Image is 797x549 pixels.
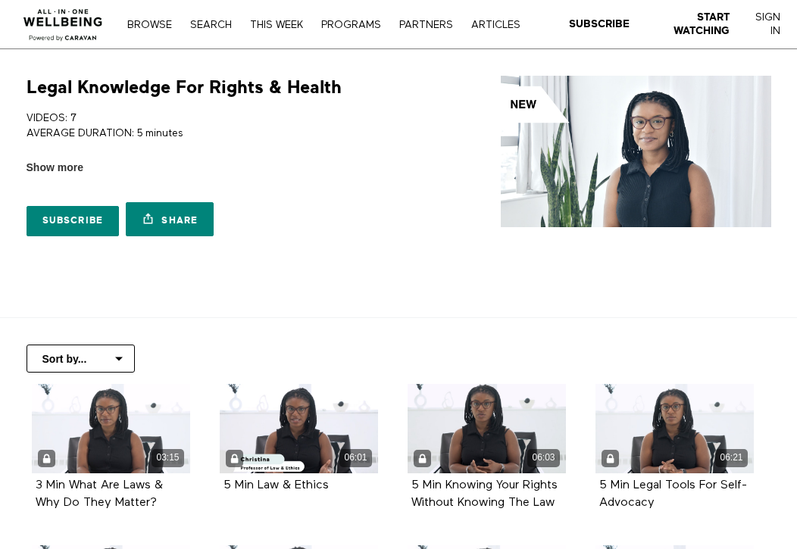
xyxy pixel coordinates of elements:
[595,384,754,473] a: 5 Min Legal Tools For Self-Advocacy 06:21
[408,384,566,473] a: 5 Min Knowing Your Rights Without Knowing The Law 06:03
[392,20,461,30] a: PARTNERS
[120,20,180,30] a: Browse
[569,17,630,31] a: Subscribe
[220,384,378,473] a: 5 Min Law & Ethics 06:01
[27,111,393,142] p: VIDEOS: 7 AVERAGE DURATION: 5 minutes
[527,449,560,466] div: 06:03
[36,479,163,508] a: 3 Min What Are Laws & Why Do They Matter?
[27,160,83,176] span: Show more
[599,479,747,509] strong: 5 Min Legal Tools For Self-Advocacy
[411,479,558,508] a: 5 Min Knowing Your Rights Without Knowing The Law
[27,206,120,236] a: Subscribe
[674,11,730,36] strong: Start Watching
[223,479,329,491] strong: 5 Min Law & Ethics
[569,18,630,30] strong: Subscribe
[223,479,329,491] a: 5 Min Law & Ethics
[183,20,239,30] a: Search
[242,20,311,30] a: THIS WEEK
[411,479,558,509] strong: 5 Min Knowing Your Rights Without Knowing The Law
[339,449,372,466] div: 06:01
[152,449,184,466] div: 03:15
[715,449,748,466] div: 06:21
[32,384,190,473] a: 3 Min What Are Laws & Why Do They Matter? 03:15
[36,479,163,509] strong: 3 Min What Are Laws & Why Do They Matter?
[464,20,528,30] a: ARTICLES
[501,76,770,227] img: Legal Knowledge For Rights & Health
[120,17,527,32] nav: Primary
[126,202,214,236] a: Share
[314,20,389,30] a: PROGRAMS
[27,76,342,99] h1: Legal Knowledge For Rights & Health
[745,11,780,38] a: Sign In
[645,11,730,38] a: Start Watching
[599,479,747,508] a: 5 Min Legal Tools For Self-Advocacy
